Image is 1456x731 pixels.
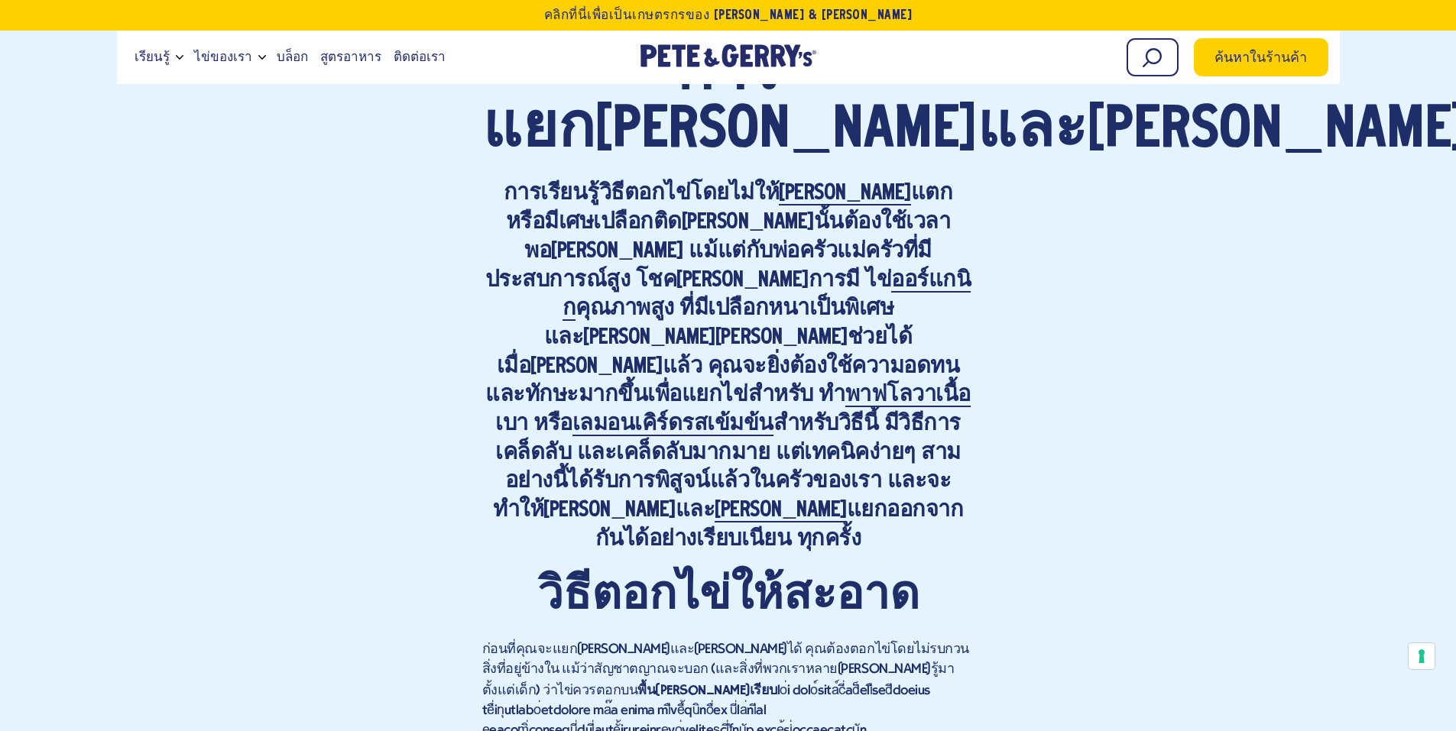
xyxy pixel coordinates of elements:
[715,501,847,521] font: [PERSON_NAME]
[595,501,964,550] font: แยกออกจากกันได้อย่างเรียบเนียน ทุกครั้ง
[715,501,847,522] a: [PERSON_NAME]
[637,682,777,697] font: พื้น[PERSON_NAME]เรียบ
[271,37,314,78] a: บล็อก
[314,37,388,78] a: สูตรอาหาร
[485,184,953,290] font: แตก หรือมีเศษเปลือกติด[PERSON_NAME]นั้นต้องใช้เวลาพอ[PERSON_NAME] แม้แต่กับพ่อครัวแม่ครัวที่มีประ...
[320,50,381,64] font: สูตรอาหาร
[485,299,959,406] font: คุณภาพสูง ที่มีเปลือกหนาเป็นพิเศษและ[PERSON_NAME][PERSON_NAME]ช่วยได้ เมื่อ[PERSON_NAME]แล้ว คุณจ...
[845,386,971,407] a: พาฟโลวาเนื้อ
[572,415,773,436] a: เลมอนเคิร์ดรสเข้มข้น
[1194,38,1328,76] a: ค้นหาในร้านค้า
[388,37,452,78] a: ติดต่อเรา
[482,642,969,698] font: ก่อนที่คุณจะแยก[PERSON_NAME]และ[PERSON_NAME]ได้ คุณต้องตอกไข่โดยไม่รบกวนสิ่งที่อยู่ข้างใน แม้ว่าส...
[495,415,572,435] font: เบา หรือ
[1127,38,1179,76] input: ค้นหา
[537,577,919,618] font: วิธีตอกไข่ให้สะอาด
[188,37,258,78] a: ไข่ของเรา
[504,184,779,204] font: การเรียนรู้วิธีตอกไข่โดยไม่ให้
[1214,52,1307,65] font: ค้นหาในร้านค้า
[128,37,176,78] a: เรียนรู้
[1409,643,1435,669] button: การตั้งค่าความยินยอมของคุณสำหรับเทคโนโลยีการติดตาม
[258,55,266,60] button: เปิดเมนูแบบดรอปดาวน์สำหรับไข่ของเรา
[779,184,911,205] a: [PERSON_NAME]
[176,55,183,60] button: เปิดเมนูแบบดรอปดาวน์เพื่อเรียนรู้
[135,50,170,64] font: เรียนรู้
[572,415,773,435] font: เลมอนเคิร์ดรสเข้มข้น
[493,415,961,521] font: สำหรับวิธีนี้ มีวิธีการ เคล็ดลับ และเคล็ดลับมากมาย แต่เทคนิคง่ายๆ สามอย่างนี้ได้รับการพิสูจน์แล้ว...
[277,50,308,64] font: บล็อก
[779,184,911,204] font: [PERSON_NAME]
[194,50,252,64] font: ไข่ของเรา
[544,10,913,21] font: คลิกที่นี่เพื่อเป็นเกษตรกรของ [PERSON_NAME] & [PERSON_NAME]
[845,386,971,406] font: พาฟโลวาเนื้อ
[394,50,446,64] font: ติดต่อเรา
